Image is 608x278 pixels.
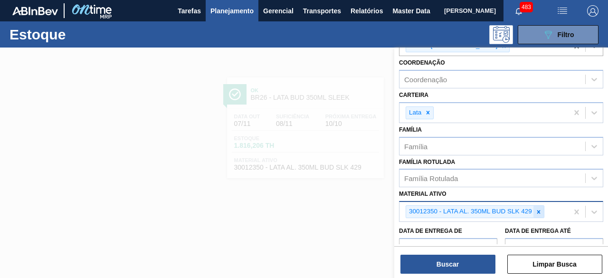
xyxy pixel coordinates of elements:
[406,206,533,218] div: 30012350 - LATA AL. 350ML BUD SLK 429
[518,25,598,44] button: Filtro
[404,174,458,182] div: Família Rotulada
[404,142,427,150] div: Família
[505,228,571,234] label: Data de Entrega até
[399,191,446,197] label: Material ativo
[404,76,447,84] div: Coordenação
[399,126,422,133] label: Família
[12,7,58,15] img: TNhmsLtSVTkK8tSr43FrP2fwEKptu5GPRR3wAAAABJRU5ErkJggg==
[399,92,428,98] label: Carteira
[489,25,513,44] div: Pogramando: nenhum usuário selecionado
[392,5,430,17] span: Master Data
[178,5,201,17] span: Tarefas
[399,228,462,234] label: Data de Entrega de
[399,59,445,66] label: Coordenação
[9,29,141,40] h1: Estoque
[520,2,533,12] span: 483
[587,5,598,17] img: Logout
[351,5,383,17] span: Relatórios
[503,4,534,18] button: Notificações
[399,238,497,257] input: dd/mm/yyyy
[557,5,568,17] img: userActions
[263,5,294,17] span: Gerencial
[558,31,574,38] span: Filtro
[210,5,254,17] span: Planejamento
[406,107,423,119] div: Lata
[505,238,603,257] input: dd/mm/yyyy
[399,159,455,165] label: Família Rotulada
[303,5,341,17] span: Transportes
